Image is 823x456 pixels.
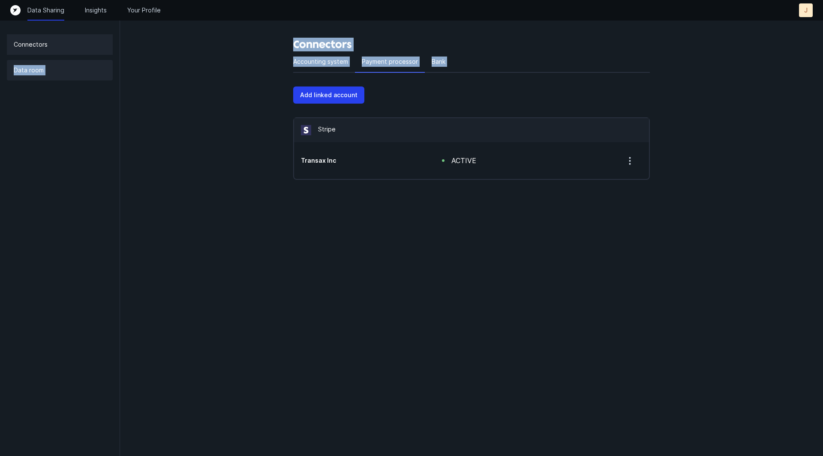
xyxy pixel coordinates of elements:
[7,34,113,55] a: Connectors
[14,65,44,75] p: Data room
[293,86,364,104] button: Add linked account
[293,57,348,67] p: Accounting system
[804,6,808,15] p: J
[293,38,650,51] h3: Connectors
[318,125,336,135] p: Stripe
[127,6,161,15] a: Your Profile
[451,155,476,166] div: active
[300,90,357,100] p: Add linked account
[7,60,113,80] a: Data room
[14,39,48,50] p: Connectors
[301,156,415,165] h5: Transax Inc
[799,3,813,17] button: J
[432,57,445,67] p: Bank
[85,6,107,15] a: Insights
[301,156,415,165] div: account ending
[27,6,64,15] a: Data Sharing
[362,57,418,67] p: Payment processor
